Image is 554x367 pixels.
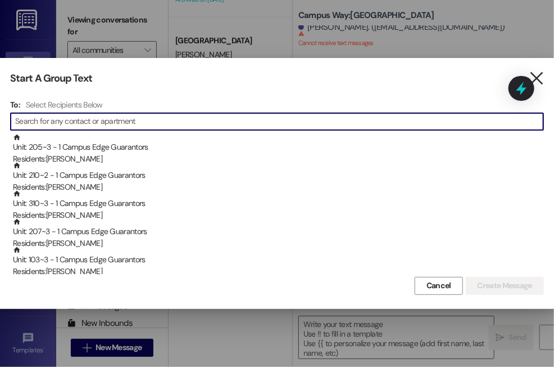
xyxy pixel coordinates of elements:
h3: To: [10,100,20,110]
div: Unit: 205~3 - 1 Campus Edge Guarantors [13,133,544,165]
h4: Select Recipients Below [26,100,103,110]
div: Unit: 310~3 - 1 Campus Edge GuarantorsResidents:[PERSON_NAME] [10,190,544,218]
input: Search for any contact or apartment [15,114,543,129]
div: Unit: 205~3 - 1 Campus Edge GuarantorsResidents:[PERSON_NAME] [10,133,544,162]
div: Residents: [PERSON_NAME] [13,266,544,278]
div: Residents: [PERSON_NAME] [13,181,544,193]
div: Unit: 103~3 - 1 Campus Edge GuarantorsResidents:[PERSON_NAME] [10,246,544,274]
div: Unit: 210~2 - 1 Campus Edge GuarantorsResidents:[PERSON_NAME] [10,162,544,190]
div: Unit: 103~3 - 1 Campus Edge Guarantors [13,246,544,278]
div: Unit: 207~3 - 1 Campus Edge Guarantors [13,218,544,250]
div: Unit: 310~3 - 1 Campus Edge Guarantors [13,190,544,222]
h3: Start A Group Text [10,72,92,85]
div: Unit: 210~2 - 1 Campus Edge Guarantors [13,162,544,194]
div: Residents: [PERSON_NAME] [13,153,544,165]
i:  [529,73,544,84]
span: Create Message [478,280,532,292]
button: Create Message [466,277,544,295]
div: Unit: 207~3 - 1 Campus Edge GuarantorsResidents:[PERSON_NAME] [10,218,544,246]
button: Cancel [415,277,463,295]
span: Cancel [426,280,451,292]
div: Residents: [PERSON_NAME] [13,209,544,221]
div: Residents: [PERSON_NAME] [13,238,544,249]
